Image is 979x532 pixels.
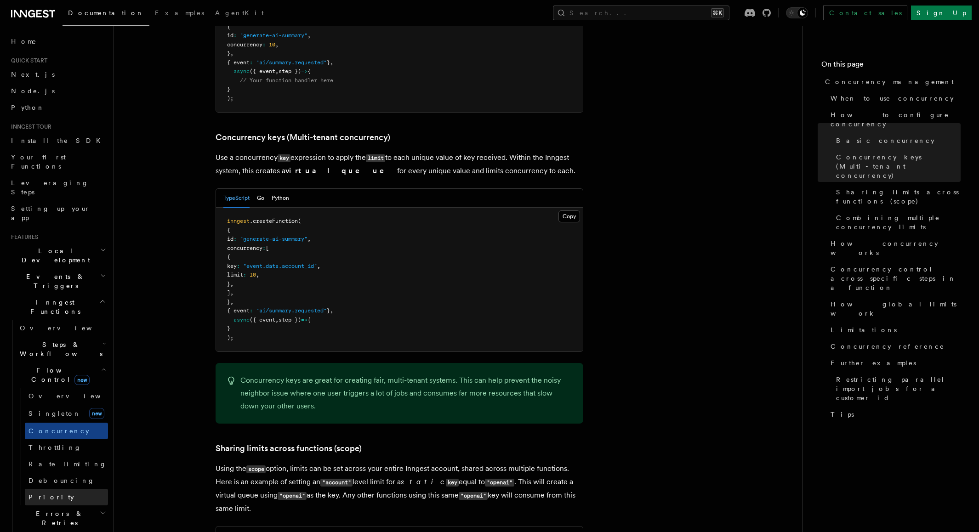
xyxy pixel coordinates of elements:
[250,68,275,74] span: ({ event
[227,23,230,30] span: {
[233,32,237,39] span: :
[227,254,230,260] span: {
[832,184,961,209] a: Sharing limits across functions (scope)
[307,317,311,323] span: {
[16,362,108,388] button: Flow Controlnew
[16,336,108,362] button: Steps & Workflows
[25,489,108,505] a: Priority
[401,477,444,486] em: static
[16,366,101,384] span: Flow Control
[832,371,961,406] a: Restricting parallel import jobs for a customer id
[230,50,233,57] span: ,
[279,68,301,74] span: step })
[836,153,961,180] span: Concurrency keys (Multi-tenant concurrency)
[25,456,108,472] a: Rate limiting
[836,187,961,206] span: Sharing limits across functions (scope)
[821,59,961,74] h4: On this page
[832,209,961,235] a: Combining multiple concurrency limits
[327,307,330,314] span: }
[227,307,250,314] span: { event
[7,200,108,226] a: Setting up your app
[227,218,250,224] span: inngest
[250,272,256,278] span: 10
[230,299,233,305] span: ,
[7,243,108,268] button: Local Development
[7,66,108,83] a: Next.js
[230,281,233,287] span: ,
[330,59,333,66] span: ,
[11,87,55,95] span: Node.js
[28,477,95,484] span: Debouncing
[227,325,230,332] span: }
[250,218,298,224] span: .createFunction
[7,268,108,294] button: Events & Triggers
[25,439,108,456] a: Throttling
[227,32,233,39] span: id
[266,245,269,251] span: [
[240,236,307,242] span: "generate-ai-summary"
[256,272,259,278] span: ,
[831,300,961,318] span: How global limits work
[28,460,107,468] span: Rate limiting
[911,6,972,20] a: Sign Up
[278,492,307,500] code: "openai"
[11,153,66,170] span: Your first Functions
[330,307,333,314] span: ,
[832,132,961,149] a: Basic concurrency
[28,410,81,417] span: Singleton
[307,32,311,39] span: ,
[243,263,317,269] span: "event.data.account_id"
[237,263,240,269] span: :
[25,472,108,489] a: Debouncing
[7,83,108,99] a: Node.js
[275,317,279,323] span: ,
[831,358,916,368] span: Further examples
[227,289,230,296] span: ]
[68,9,144,17] span: Documentation
[25,423,108,439] a: Concurrency
[227,263,237,269] span: key
[285,166,397,175] strong: virtual queue
[11,137,106,144] span: Install the SDK
[7,57,47,64] span: Quick start
[827,90,961,107] a: When to use concurrency
[227,272,243,278] span: limit
[227,50,230,57] span: }
[827,406,961,423] a: Tips
[16,320,108,336] a: Overview
[216,151,583,177] p: Use a concurrency expression to apply the to each unique value of key received. Within the Innges...
[831,410,854,419] span: Tips
[16,505,108,531] button: Errors & Retries
[786,7,808,18] button: Toggle dark mode
[821,74,961,90] a: Concurrency management
[227,236,233,242] span: id
[298,218,301,224] span: (
[7,294,108,320] button: Inngest Functions
[823,6,907,20] a: Contact sales
[317,263,320,269] span: ,
[275,41,279,48] span: ,
[7,123,51,130] span: Inngest tour
[227,281,230,287] span: }
[89,408,104,419] span: new
[831,265,961,292] span: Concurrency control across specific steps in a function
[831,325,897,334] span: Limitations
[246,465,266,473] code: scope
[711,8,724,17] kbd: ⌘K
[250,307,253,314] span: :
[74,375,90,385] span: new
[831,94,954,103] span: When to use concurrency
[233,236,237,242] span: :
[25,388,108,404] a: Overview
[243,272,246,278] span: :
[446,479,459,487] code: key
[825,77,954,86] span: Concurrency management
[485,479,514,487] code: "openai"
[216,131,390,144] a: Concurrency keys (Multi-tenant concurrency)
[553,6,729,20] button: Search...⌘K
[233,317,250,323] span: async
[366,154,385,162] code: limit
[7,99,108,116] a: Python
[7,175,108,200] a: Leveraging Steps
[827,261,961,296] a: Concurrency control across specific steps in a function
